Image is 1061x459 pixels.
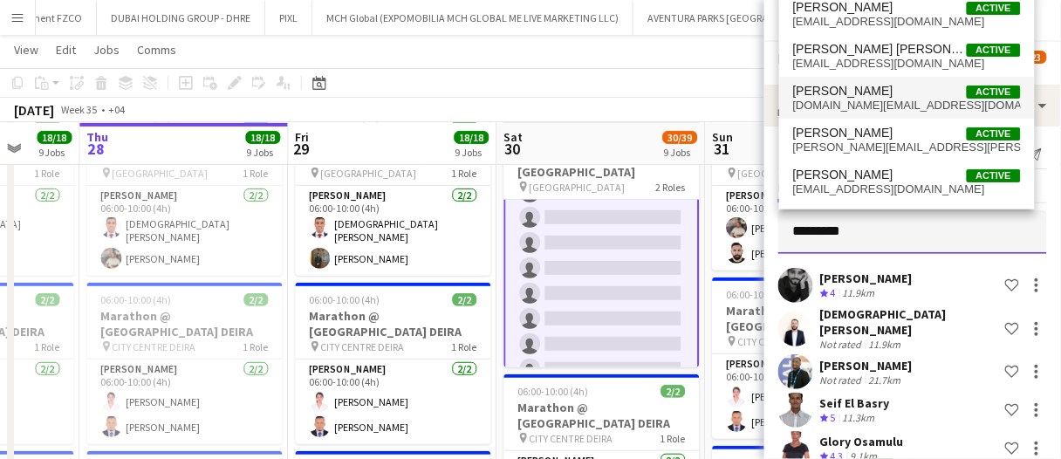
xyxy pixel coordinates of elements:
[793,15,1021,29] span: salahalhasan6@gmail.com
[793,168,893,182] span: Mohamad Shammout
[113,340,196,353] span: CITY CENTRE DEIRA
[246,131,281,144] span: 18/18
[820,271,913,286] div: [PERSON_NAME]
[452,167,477,180] span: 1 Role
[452,340,477,353] span: 1 Role
[35,340,60,353] span: 1 Role
[38,146,72,159] div: 9 Jobs
[108,103,125,116] div: +04
[244,293,269,306] span: 2/2
[455,131,489,144] span: 18/18
[633,1,837,35] button: AVENTURA PARKS [GEOGRAPHIC_DATA]
[87,186,283,276] app-card-role: [PERSON_NAME]2/206:00-10:00 (4h)[DEMOGRAPHIC_DATA][PERSON_NAME][PERSON_NAME]
[56,42,76,58] span: Edit
[504,109,700,367] app-job-card: Updated05:00-09:00 (4h)14/23Marathon @ [GEOGRAPHIC_DATA] [GEOGRAPHIC_DATA]2 Roles[PERSON_NAME][DE...
[113,167,209,180] span: [GEOGRAPHIC_DATA]
[710,139,734,159] span: 31
[793,42,967,57] span: Mohamad Saif chaban
[243,167,269,180] span: 1 Role
[14,42,38,58] span: View
[713,109,908,271] app-job-card: 06:00-10:00 (4h)2/2Marathon @ [GEOGRAPHIC_DATA] [GEOGRAPHIC_DATA]1 Role[PERSON_NAME]2/206:00-10:0...
[296,129,310,145] span: Fri
[296,283,491,444] app-job-card: 06:00-10:00 (4h)2/2Marathon @ [GEOGRAPHIC_DATA] DEIRA CITY CENTRE DEIRA1 Role[PERSON_NAME]2/206:0...
[793,140,1021,154] span: mohammed.salloom@hotmail.com
[820,373,866,387] div: Not rated
[321,340,405,353] span: CITY CENTRE DEIRA
[49,38,83,61] a: Edit
[530,432,613,445] span: CITY CENTRE DEIRA
[738,335,822,348] span: CITY CENTRE DEIRA
[504,400,700,431] h3: Marathon @ [GEOGRAPHIC_DATA] DEIRA
[831,411,836,424] span: 5
[663,131,698,144] span: 30/39
[793,182,1021,196] span: mhd.rms@hotmail.com
[86,38,127,61] a: Jobs
[243,340,269,353] span: 1 Role
[713,129,734,145] span: Sun
[58,103,101,116] span: Week 35
[38,131,72,144] span: 18/18
[839,286,879,301] div: 11.9km
[36,293,60,306] span: 2/2
[530,181,626,194] span: [GEOGRAPHIC_DATA]
[664,146,697,159] div: 9 Jobs
[967,2,1021,15] span: Active
[310,293,380,306] span: 06:00-10:00 (4h)
[93,42,120,58] span: Jobs
[738,167,834,180] span: [GEOGRAPHIC_DATA]
[839,411,879,426] div: 11.3km
[820,395,890,411] div: Seif El Basry
[866,338,905,351] div: 11.9km
[87,360,283,444] app-card-role: [PERSON_NAME]2/206:00-10:00 (4h)[PERSON_NAME][PERSON_NAME]
[713,303,908,334] h3: Marathon @ [GEOGRAPHIC_DATA] DEIRA
[265,1,312,35] button: PIXL
[866,373,905,387] div: 21.7km
[130,38,183,61] a: Comms
[713,354,908,439] app-card-role: [PERSON_NAME]2/206:00-10:00 (4h)[PERSON_NAME][PERSON_NAME]
[793,99,1021,113] span: mhmdeid.as@gmail.com
[820,358,913,373] div: [PERSON_NAME]
[87,308,283,339] h3: Marathon @ [GEOGRAPHIC_DATA] DEIRA
[820,306,998,338] div: [DEMOGRAPHIC_DATA][PERSON_NAME]
[87,283,283,444] app-job-card: 06:00-10:00 (4h)2/2Marathon @ [GEOGRAPHIC_DATA] DEIRA CITY CENTRE DEIRA1 Role[PERSON_NAME]2/206:0...
[453,293,477,306] span: 2/2
[85,139,109,159] span: 28
[793,84,893,99] span: Mohamad Salim
[820,338,866,351] div: Not rated
[97,1,265,35] button: DUBAI HOLDING GROUP - DHRE
[518,385,589,398] span: 06:00-10:00 (4h)
[656,181,686,194] span: 2 Roles
[967,86,1021,99] span: Active
[296,186,491,276] app-card-role: [PERSON_NAME]2/206:00-10:00 (4h)[DEMOGRAPHIC_DATA][PERSON_NAME][PERSON_NAME]
[713,277,908,439] app-job-card: 06:00-10:00 (4h)2/2Marathon @ [GEOGRAPHIC_DATA] DEIRA CITY CENTRE DEIRA1 Role[PERSON_NAME]2/206:0...
[296,308,491,339] h3: Marathon @ [GEOGRAPHIC_DATA] DEIRA
[87,109,283,276] app-job-card: 06:00-10:00 (4h)2/2Marathon @ [GEOGRAPHIC_DATA] [GEOGRAPHIC_DATA]1 Role[PERSON_NAME]2/206:00-10:0...
[831,286,836,299] span: 4
[296,360,491,444] app-card-role: [PERSON_NAME]2/206:00-10:00 (4h)[PERSON_NAME][PERSON_NAME]
[455,146,489,159] div: 9 Jobs
[793,126,893,140] span: Mohamad Salloum
[321,167,417,180] span: [GEOGRAPHIC_DATA]
[820,434,904,449] div: Glory Osamulu
[7,38,45,61] a: View
[967,169,1021,182] span: Active
[793,57,1021,71] span: mohamadsaifchaban@gmail.com
[87,129,109,145] span: Thu
[293,139,310,159] span: 29
[967,44,1021,57] span: Active
[312,1,633,35] button: MCH Global (EXPOMOBILIA MCH GLOBAL ME LIVE MARKETING LLC)
[296,109,491,276] app-job-card: 06:00-10:00 (4h)2/2Marathon @ [GEOGRAPHIC_DATA] [GEOGRAPHIC_DATA]1 Role[PERSON_NAME]2/206:00-10:0...
[137,42,176,58] span: Comms
[661,432,686,445] span: 1 Role
[764,85,1061,127] div: Invited
[35,167,60,180] span: 1 Role
[247,146,280,159] div: 9 Jobs
[502,139,524,159] span: 30
[101,293,172,306] span: 06:00-10:00 (4h)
